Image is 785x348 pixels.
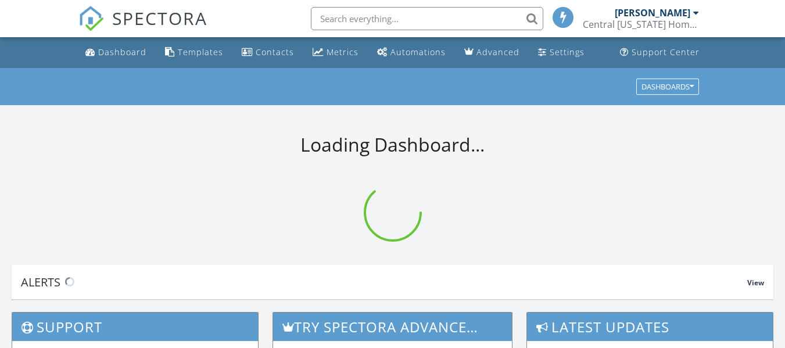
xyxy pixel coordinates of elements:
div: Settings [550,46,585,58]
button: Dashboards [636,78,699,95]
a: Metrics [308,42,363,63]
a: Support Center [615,42,704,63]
div: Templates [178,46,223,58]
div: Support Center [632,46,700,58]
div: Alerts [21,274,747,290]
a: Settings [533,42,589,63]
a: Templates [160,42,228,63]
span: SPECTORA [112,6,207,30]
img: The Best Home Inspection Software - Spectora [78,6,104,31]
div: Dashboards [641,82,694,91]
a: Advanced [460,42,524,63]
div: Metrics [327,46,359,58]
a: SPECTORA [78,16,207,40]
span: View [747,278,764,288]
a: Automations (Basic) [372,42,450,63]
div: Contacts [256,46,294,58]
h3: Support [12,313,258,341]
a: Dashboard [81,42,151,63]
div: [PERSON_NAME] [615,7,690,19]
div: Dashboard [98,46,146,58]
h3: Latest Updates [527,313,773,341]
div: Central Montana Home Inspections [583,19,699,30]
h3: Try spectora advanced [DATE] [273,313,512,341]
div: Advanced [476,46,519,58]
input: Search everything... [311,7,543,30]
div: Automations [390,46,446,58]
a: Contacts [237,42,299,63]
